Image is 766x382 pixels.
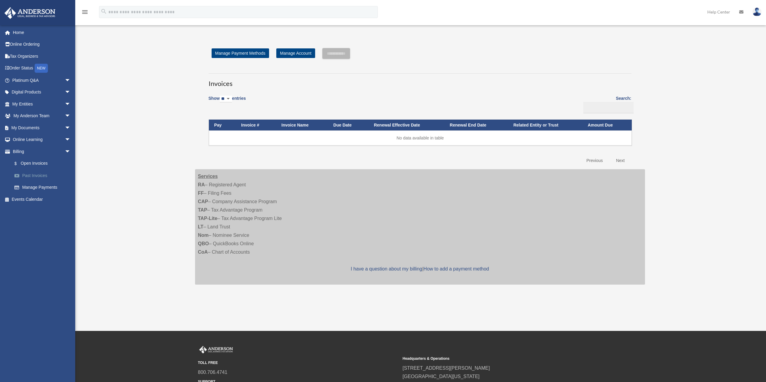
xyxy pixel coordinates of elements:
img: User Pic [752,8,761,16]
label: Show entries [209,95,246,108]
i: search [101,8,107,15]
a: How to add a payment method [423,266,489,271]
a: Manage Payments [8,182,80,194]
span: arrow_drop_down [65,122,77,134]
strong: TAP-Lite [198,216,218,221]
a: [GEOGRAPHIC_DATA][US_STATE] [403,374,480,379]
th: Amount Due: activate to sort column ascending [582,120,632,131]
th: Pay: activate to sort column descending [209,120,236,131]
a: Events Calendar [4,193,80,205]
a: Platinum Q&Aarrow_drop_down [4,74,80,86]
a: Manage Account [276,48,315,58]
strong: CoA [198,249,208,255]
img: Anderson Advisors Platinum Portal [198,346,234,354]
a: Order StatusNEW [4,62,80,75]
a: Digital Productsarrow_drop_down [4,86,80,98]
strong: Services [198,174,218,179]
i: menu [81,8,88,16]
a: Billingarrow_drop_down [4,145,80,157]
a: Next [612,154,629,167]
a: Home [4,26,80,38]
div: – Registered Agent – Filing Fees – Company Assistance Program – Tax Advantage Program – Tax Advan... [195,169,645,285]
span: $ [18,160,21,167]
th: Renewal End Date: activate to sort column ascending [444,120,508,131]
select: Showentries [220,96,232,102]
strong: Nom [198,233,209,238]
span: arrow_drop_down [65,86,77,99]
a: menu [81,11,88,16]
a: [STREET_ADDRESS][PERSON_NAME] [403,365,490,371]
a: $Open Invoices [8,157,77,170]
strong: FF [198,191,204,196]
h3: Invoices [209,73,631,88]
a: Manage Payment Methods [212,48,269,58]
label: Search: [581,95,631,113]
strong: CAP [198,199,208,204]
span: arrow_drop_down [65,110,77,122]
span: arrow_drop_down [65,98,77,110]
a: Online Learningarrow_drop_down [4,134,80,146]
th: Related Entity or Trust: activate to sort column ascending [508,120,582,131]
a: My Entitiesarrow_drop_down [4,98,80,110]
a: I have a question about my billing [351,266,422,271]
a: Past Invoices [8,170,80,182]
a: Tax Organizers [4,50,80,62]
div: NEW [35,64,48,73]
strong: QBO [198,241,209,246]
span: arrow_drop_down [65,145,77,158]
a: My Anderson Teamarrow_drop_down [4,110,80,122]
a: Previous [582,154,607,167]
p: | [198,265,642,273]
td: No data available in table [209,130,632,145]
a: 800.706.4741 [198,370,228,375]
strong: LT [198,224,203,229]
span: arrow_drop_down [65,74,77,87]
strong: TAP [198,207,207,212]
small: TOLL FREE [198,360,399,366]
th: Due Date: activate to sort column ascending [328,120,369,131]
a: My Documentsarrow_drop_down [4,122,80,134]
input: Search: [583,102,634,113]
strong: RA [198,182,205,187]
th: Invoice Name: activate to sort column ascending [276,120,328,131]
small: Headquarters & Operations [403,356,603,362]
img: Anderson Advisors Platinum Portal [3,7,57,19]
th: Renewal Effective Date: activate to sort column ascending [368,120,444,131]
th: Invoice #: activate to sort column ascending [236,120,276,131]
a: Online Ordering [4,38,80,50]
span: arrow_drop_down [65,134,77,146]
